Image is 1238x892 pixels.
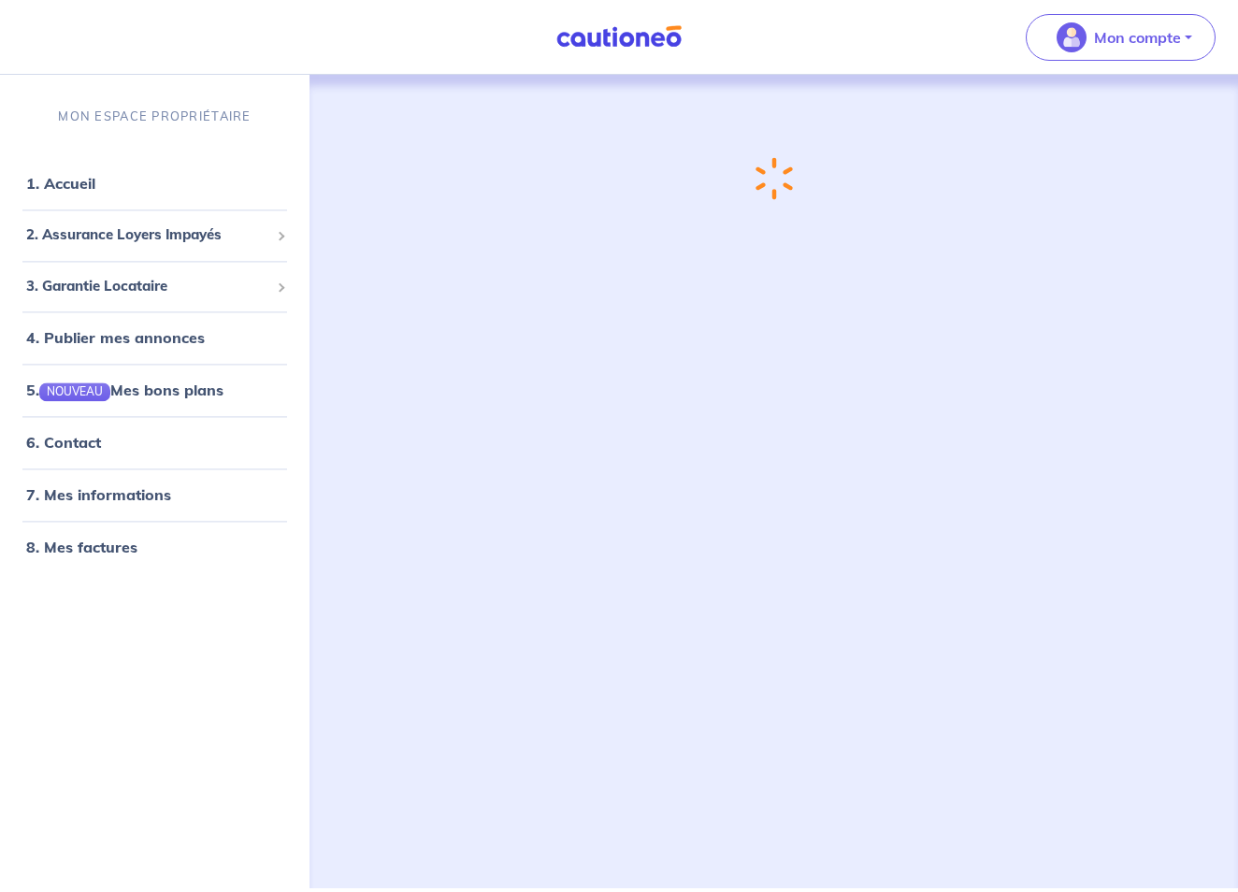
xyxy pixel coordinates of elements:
div: 2. Assurance Loyers Impayés [7,218,302,254]
a: 5.NOUVEAUMes bons plans [26,381,223,400]
img: Cautioneo [549,25,689,49]
div: 5.NOUVEAUMes bons plans [7,372,302,410]
span: 2. Assurance Loyers Impayés [26,225,269,247]
div: 1. Accueil [7,165,302,203]
a: 1. Accueil [26,175,95,194]
a: 4. Publier mes annonces [26,329,205,348]
div: 3. Garantie Locataire [7,268,302,305]
a: 6. Contact [26,434,101,453]
div: 7. Mes informations [7,477,302,514]
img: illu_account_valid_menu.svg [1057,22,1087,52]
span: 3. Garantie Locataire [26,276,269,297]
p: MON ESPACE PROPRIÉTAIRE [58,108,251,125]
img: loading-spinner [752,154,797,204]
div: 4. Publier mes annonces [7,320,302,357]
a: 7. Mes informations [26,486,171,505]
div: 8. Mes factures [7,529,302,567]
p: Mon compte [1094,26,1181,49]
a: 8. Mes factures [26,539,137,557]
button: illu_account_valid_menu.svgMon compte [1026,14,1216,61]
div: 6. Contact [7,424,302,462]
